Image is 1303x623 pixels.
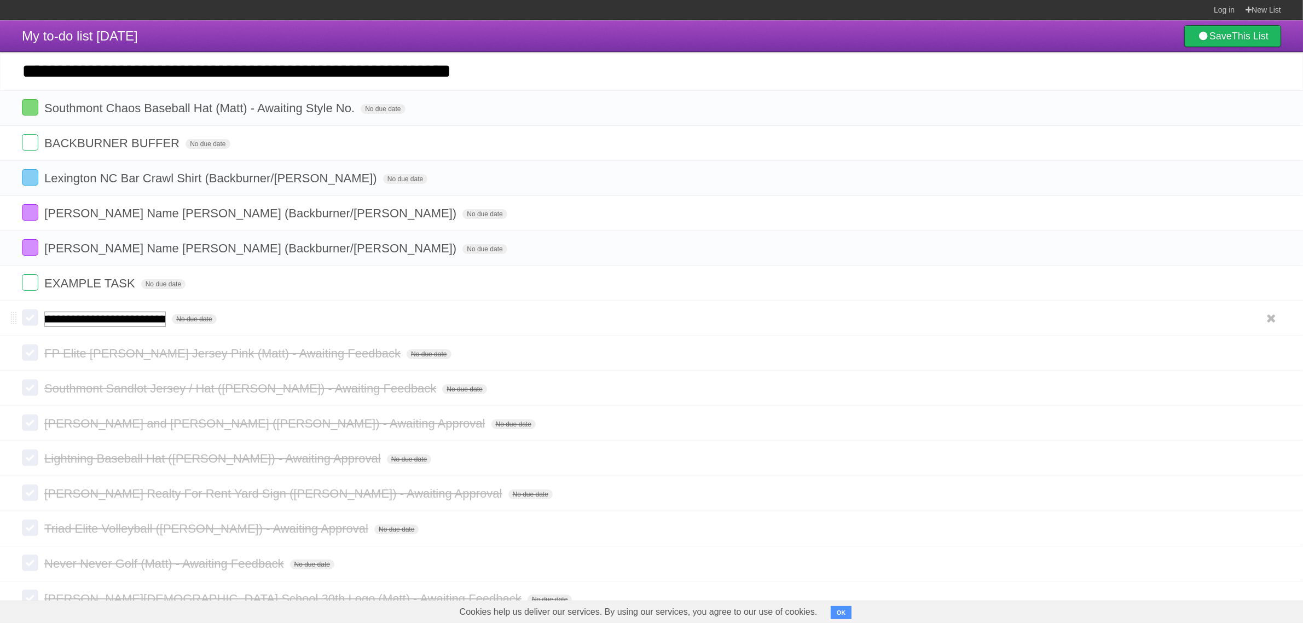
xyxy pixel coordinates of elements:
label: Done [22,449,38,466]
span: No due date [383,174,427,184]
span: No due date [491,419,536,429]
span: No due date [141,279,186,289]
span: No due date [442,384,487,394]
span: [PERSON_NAME][DEMOGRAPHIC_DATA] School 30th Logo (Matt) - Awaiting Feedback [44,592,524,605]
label: Done [22,239,38,256]
label: Done [22,134,38,151]
label: Done [22,99,38,116]
b: This List [1232,31,1269,42]
span: Lexington NC Bar Crawl Shirt (Backburner/[PERSON_NAME]) [44,171,380,185]
span: Never Never Golf (Matt) - Awaiting Feedback [44,557,286,570]
span: No due date [387,454,431,464]
span: No due date [374,524,419,534]
span: No due date [508,489,553,499]
label: Done [22,484,38,501]
span: No due date [290,559,334,569]
label: Done [22,590,38,606]
span: Cookies help us deliver our services. By using our services, you agree to our use of cookies. [449,601,829,623]
label: Done [22,344,38,361]
label: Done [22,169,38,186]
a: SaveThis List [1184,25,1281,47]
label: Done [22,414,38,431]
label: Done [22,520,38,536]
span: No due date [462,244,507,254]
span: No due date [528,595,572,604]
span: [PERSON_NAME] and [PERSON_NAME] ([PERSON_NAME]) - Awaiting Approval [44,417,488,430]
label: Done [22,309,38,326]
span: [PERSON_NAME] Name [PERSON_NAME] (Backburner/[PERSON_NAME]) [44,206,459,220]
span: No due date [407,349,451,359]
span: Southmont Chaos Baseball Hat (Matt) - Awaiting Style No. [44,101,357,115]
span: No due date [462,209,507,219]
label: Done [22,555,38,571]
span: EXAMPLE TASK [44,276,137,290]
span: Triad Elite Volleyball ([PERSON_NAME]) - Awaiting Approval [44,522,371,535]
span: Southmont Sandlot Jersey / Hat ([PERSON_NAME]) - Awaiting Feedback [44,382,439,395]
span: Lightning Baseball Hat ([PERSON_NAME]) - Awaiting Approval [44,452,384,465]
label: Done [22,274,38,291]
label: Done [22,204,38,221]
span: No due date [172,314,216,324]
span: My to-do list [DATE] [22,28,138,43]
span: BACKBURNER BUFFER [44,136,182,150]
button: OK [831,606,852,619]
span: [PERSON_NAME] Name [PERSON_NAME] (Backburner/[PERSON_NAME]) [44,241,459,255]
span: No due date [186,139,230,149]
label: Done [22,379,38,396]
span: FP Elite [PERSON_NAME] Jersey Pink (Matt) - Awaiting Feedback [44,347,403,360]
span: [PERSON_NAME] Realty For Rent Yard Sign ([PERSON_NAME]) - Awaiting Approval [44,487,505,500]
span: No due date [361,104,405,114]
